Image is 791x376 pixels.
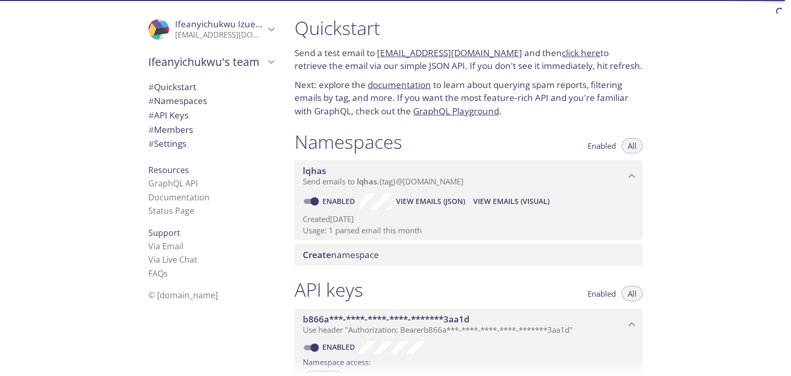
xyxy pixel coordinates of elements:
span: View Emails (JSON) [396,195,465,208]
span: © [DOMAIN_NAME] [148,289,218,301]
div: Members [140,123,282,137]
span: # [148,95,154,107]
span: lqhas [303,165,326,177]
div: Ifeanyichukwu's team [140,48,282,75]
a: FAQ [148,268,168,279]
a: GraphQL Playground [413,105,499,117]
p: Send a test email to and then to retrieve the email via our simple JSON API. If you don't see it ... [295,46,643,73]
a: Enabled [321,342,359,352]
div: Quickstart [140,80,282,94]
a: click here [562,47,600,59]
div: Ifeanyichukwu Izuegbu [140,12,282,46]
p: [EMAIL_ADDRESS][DOMAIN_NAME] [175,30,265,40]
span: API Keys [148,109,188,121]
div: lqhas namespace [295,160,643,192]
div: Team Settings [140,136,282,151]
span: Support [148,227,180,238]
a: GraphQL API [148,178,198,189]
div: Namespaces [140,94,282,108]
a: Status Page [148,205,194,216]
span: View Emails (Visual) [473,195,549,208]
span: # [148,124,154,135]
span: lqhas [357,176,377,186]
span: Resources [148,164,189,176]
a: Documentation [148,192,210,203]
a: Enabled [321,196,359,206]
span: Create [303,249,331,261]
p: Usage: 1 parsed email this month [303,225,634,236]
button: Enabled [581,138,622,153]
button: All [622,286,643,301]
span: Namespaces [148,95,207,107]
label: Namespace access: [303,354,371,369]
button: Enabled [581,286,622,301]
div: Create namespace [295,244,643,266]
span: Members [148,124,193,135]
span: Ifeanyichukwu Izuegbu [175,18,271,30]
span: Quickstart [148,81,196,93]
a: [EMAIL_ADDRESS][DOMAIN_NAME] [377,47,522,59]
a: Via Email [148,241,183,252]
span: namespace [303,249,379,261]
h1: Namespaces [295,130,402,153]
div: API Keys [140,108,282,123]
span: Send emails to . {tag} @[DOMAIN_NAME] [303,176,463,186]
span: # [148,81,154,93]
h1: API keys [295,278,363,301]
h1: Quickstart [295,16,643,40]
span: # [148,138,154,149]
a: Via Live Chat [148,254,197,265]
span: # [148,109,154,121]
button: All [622,138,643,153]
span: Ifeanyichukwu's team [148,55,265,69]
span: Settings [148,138,186,149]
button: View Emails (Visual) [469,193,554,210]
p: Created [DATE] [303,214,634,225]
p: Next: explore the to learn about querying spam reports, filtering emails by tag, and more. If you... [295,78,643,118]
a: documentation [368,79,431,91]
span: s [164,268,168,279]
button: View Emails (JSON) [392,193,469,210]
